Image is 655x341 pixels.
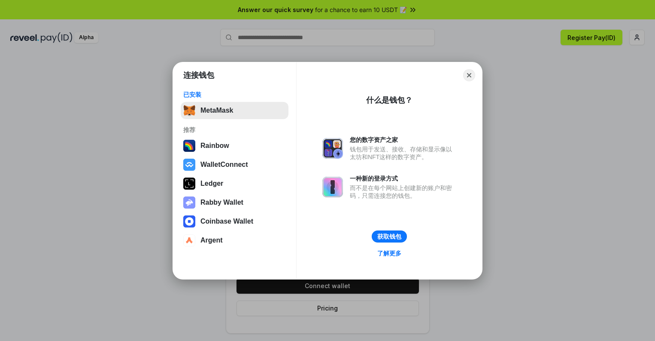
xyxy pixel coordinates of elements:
div: Argent [200,237,223,244]
div: 了解更多 [377,249,401,257]
img: svg+xml,%3Csvg%20width%3D%2228%22%20height%3D%2228%22%20viewBox%3D%220%200%2028%2028%22%20fill%3D... [183,234,195,246]
img: svg+xml,%3Csvg%20width%3D%22120%22%20height%3D%22120%22%20viewBox%3D%220%200%20120%20120%22%20fil... [183,140,195,152]
img: svg+xml,%3Csvg%20xmlns%3D%22http%3A%2F%2Fwww.w3.org%2F2000%2Fsvg%22%20fill%3D%22none%22%20viewBox... [183,197,195,209]
img: svg+xml,%3Csvg%20xmlns%3D%22http%3A%2F%2Fwww.w3.org%2F2000%2Fsvg%22%20fill%3D%22none%22%20viewBox... [322,138,343,159]
div: 而不是在每个网站上创建新的账户和密码，只需连接您的钱包。 [350,184,456,200]
a: 了解更多 [372,248,406,259]
img: svg+xml,%3Csvg%20xmlns%3D%22http%3A%2F%2Fwww.w3.org%2F2000%2Fsvg%22%20fill%3D%22none%22%20viewBox... [322,177,343,197]
div: 获取钱包 [377,233,401,240]
div: Coinbase Wallet [200,218,253,225]
button: Coinbase Wallet [181,213,288,230]
img: svg+xml,%3Csvg%20width%3D%2228%22%20height%3D%2228%22%20viewBox%3D%220%200%2028%2028%22%20fill%3D... [183,215,195,227]
div: Rabby Wallet [200,199,243,206]
div: 已安装 [183,91,286,98]
button: Close [463,69,475,81]
h1: 连接钱包 [183,70,214,80]
button: Ledger [181,175,288,192]
div: WalletConnect [200,161,248,169]
button: Rainbow [181,137,288,154]
div: 您的数字资产之家 [350,136,456,144]
div: MetaMask [200,107,233,114]
div: Ledger [200,180,223,187]
button: Rabby Wallet [181,194,288,211]
div: 一种新的登录方式 [350,175,456,182]
button: Argent [181,232,288,249]
button: MetaMask [181,102,288,119]
div: 什么是钱包？ [366,95,412,105]
img: svg+xml,%3Csvg%20xmlns%3D%22http%3A%2F%2Fwww.w3.org%2F2000%2Fsvg%22%20width%3D%2228%22%20height%3... [183,178,195,190]
div: 钱包用于发送、接收、存储和显示像以太坊和NFT这样的数字资产。 [350,145,456,161]
div: 推荐 [183,126,286,134]
button: WalletConnect [181,156,288,173]
img: svg+xml,%3Csvg%20width%3D%2228%22%20height%3D%2228%22%20viewBox%3D%220%200%2028%2028%22%20fill%3D... [183,159,195,171]
img: svg+xml,%3Csvg%20fill%3D%22none%22%20height%3D%2233%22%20viewBox%3D%220%200%2035%2033%22%20width%... [183,104,195,117]
div: Rainbow [200,142,229,150]
button: 获取钱包 [372,230,407,243]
